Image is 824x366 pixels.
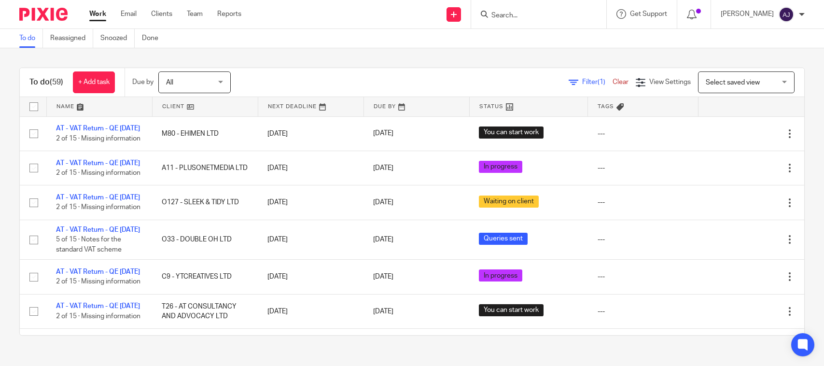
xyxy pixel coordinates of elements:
span: [DATE] [373,273,393,280]
td: O127 - SLEEK & TIDY LTD [152,185,258,220]
a: Clients [151,9,172,19]
td: [DATE] [258,260,363,294]
span: 2 of 15 · Missing information [56,279,140,285]
div: --- [598,163,689,173]
td: [DATE] [258,185,363,220]
a: Team [187,9,203,19]
a: + Add task [73,71,115,93]
td: C9 - YTCREATIVES LTD [152,260,258,294]
div: --- [598,197,689,207]
a: Snoozed [100,29,135,48]
a: AT - VAT Return - QE [DATE] [56,160,140,167]
span: Get Support [630,11,667,17]
span: 2 of 15 · Missing information [56,169,140,176]
td: M80 - EHIMEN LTD [152,116,258,151]
span: You can start work [479,304,544,316]
img: svg%3E [779,7,794,22]
a: Clear [613,79,628,85]
span: [DATE] [373,130,393,137]
a: Reassigned [50,29,93,48]
a: AT - VAT Return - QE [DATE] [56,226,140,233]
p: Due by [132,77,154,87]
span: In progress [479,161,522,173]
span: Queries sent [479,233,528,245]
input: Search [490,12,577,20]
span: Select saved view [706,79,760,86]
span: 2 of 15 · Missing information [56,135,140,142]
div: --- [598,272,689,282]
td: A11 - PLUSONETMEDIA LTD [152,151,258,185]
td: M5 - FADHILI CARE SOLUTIONS LTD [152,329,258,363]
td: [DATE] [258,151,363,185]
p: [PERSON_NAME] [721,9,774,19]
div: --- [598,307,689,316]
div: --- [598,129,689,139]
h1: To do [29,77,63,87]
span: Filter [582,79,613,85]
a: Work [89,9,106,19]
td: [DATE] [258,220,363,259]
span: [DATE] [373,199,393,206]
td: [DATE] [258,294,363,328]
span: 2 of 15 · Missing information [56,313,140,320]
span: All [166,79,173,86]
td: T26 - AT CONSULTANCY AND ADVOCACY LTD [152,294,258,328]
a: AT - VAT Return - QE [DATE] [56,125,140,132]
span: 2 of 15 · Missing information [56,204,140,211]
td: [DATE] [258,329,363,363]
span: You can start work [479,127,544,139]
span: View Settings [649,79,691,85]
span: (59) [50,78,63,86]
a: To do [19,29,43,48]
span: Waiting on client [479,196,539,208]
a: Reports [217,9,241,19]
a: AT - VAT Return - QE [DATE] [56,303,140,310]
span: [DATE] [373,165,393,171]
span: (1) [598,79,605,85]
td: O33 - DOUBLE OH LTD [152,220,258,259]
a: Email [121,9,137,19]
img: Pixie [19,8,68,21]
span: In progress [479,269,522,282]
div: --- [598,235,689,244]
a: Done [142,29,166,48]
span: [DATE] [373,236,393,243]
a: AT - VAT Return - QE [DATE] [56,268,140,275]
span: 5 of 15 · Notes for the standard VAT scheme [56,236,122,253]
a: AT - VAT Return - QE [DATE] [56,194,140,201]
td: [DATE] [258,116,363,151]
span: Tags [598,104,614,109]
span: [DATE] [373,308,393,315]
